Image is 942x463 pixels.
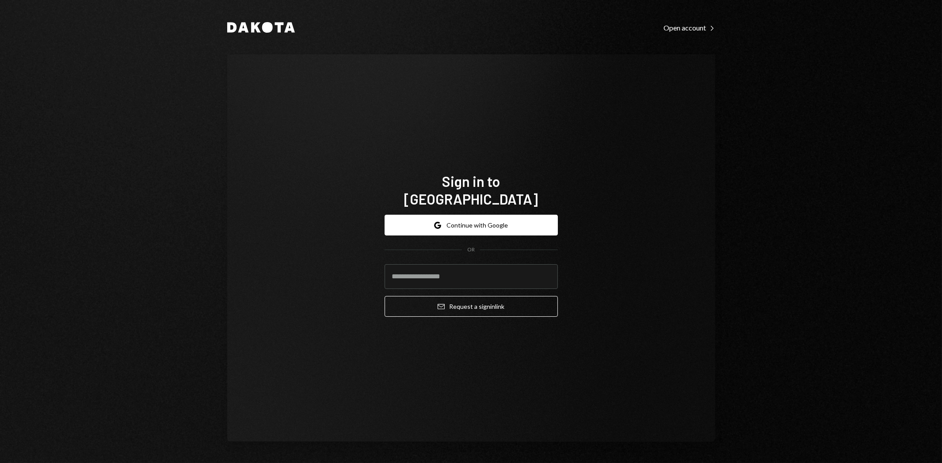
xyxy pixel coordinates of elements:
h1: Sign in to [GEOGRAPHIC_DATA] [385,172,558,208]
button: Request a signinlink [385,296,558,317]
a: Open account [664,23,715,32]
div: OR [467,246,475,254]
button: Continue with Google [385,215,558,235]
